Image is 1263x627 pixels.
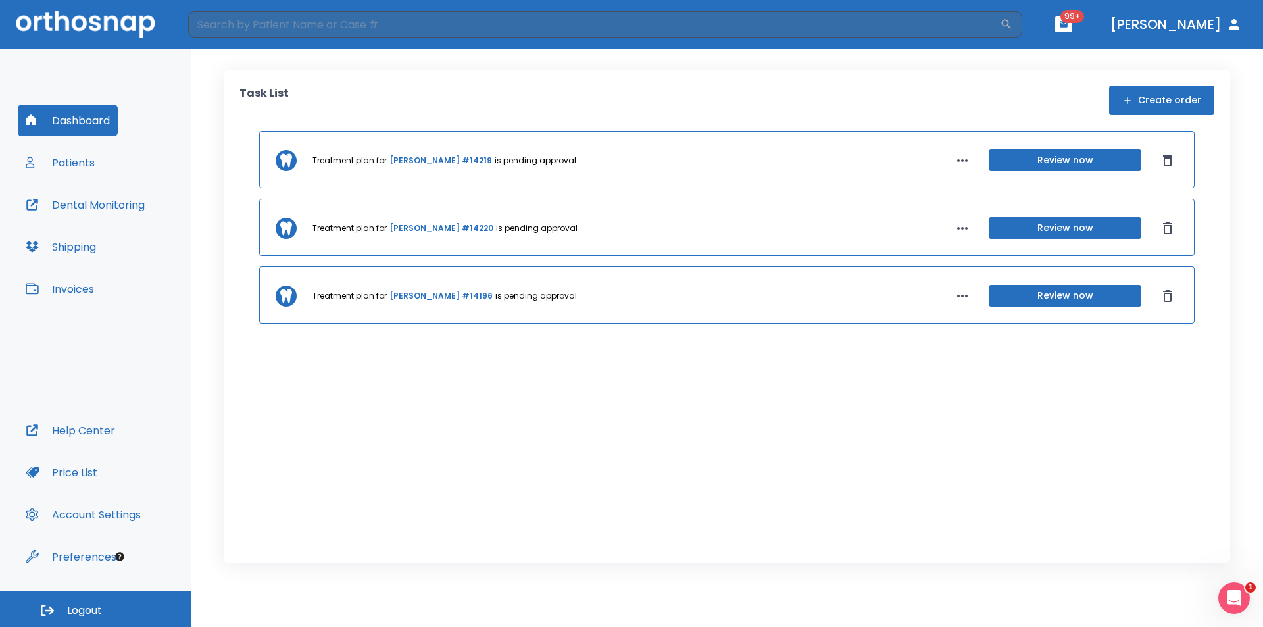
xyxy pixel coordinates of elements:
[18,105,118,136] button: Dashboard
[18,499,149,530] button: Account Settings
[1157,218,1178,239] button: Dismiss
[496,222,578,234] p: is pending approval
[1245,582,1256,593] span: 1
[495,155,576,166] p: is pending approval
[312,155,387,166] p: Treatment plan for
[67,603,102,618] span: Logout
[989,217,1141,239] button: Review now
[1157,286,1178,307] button: Dismiss
[1105,13,1247,36] button: [PERSON_NAME]
[1109,86,1214,115] button: Create order
[389,222,493,234] a: [PERSON_NAME] #14220
[18,189,153,220] button: Dental Monitoring
[989,285,1141,307] button: Review now
[18,541,124,572] button: Preferences
[389,155,492,166] a: [PERSON_NAME] #14219
[312,290,387,302] p: Treatment plan for
[495,290,577,302] p: is pending approval
[389,290,493,302] a: [PERSON_NAME] #14196
[18,147,103,178] button: Patients
[239,86,289,115] p: Task List
[312,222,387,234] p: Treatment plan for
[114,551,126,563] div: Tooltip anchor
[18,457,105,488] button: Price List
[989,149,1141,171] button: Review now
[1157,150,1178,171] button: Dismiss
[1218,582,1250,614] iframe: Intercom live chat
[1060,10,1084,23] span: 99+
[16,11,155,38] img: Orthosnap
[18,231,104,263] button: Shipping
[18,273,102,305] button: Invoices
[188,11,1000,38] input: Search by Patient Name or Case #
[18,414,123,446] button: Help Center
